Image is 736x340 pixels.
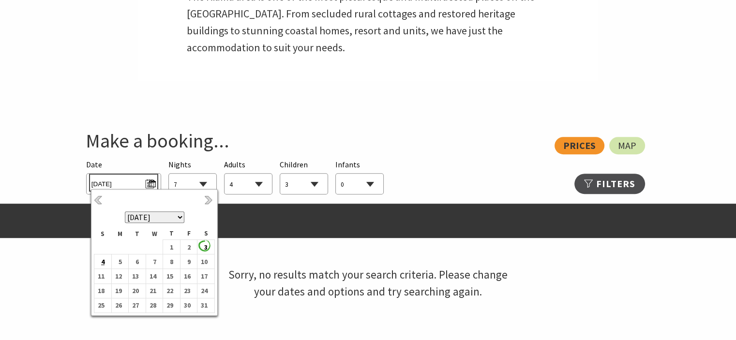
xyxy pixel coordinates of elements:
[197,270,210,282] b: 17
[180,254,197,269] td: 9
[197,284,210,297] b: 24
[86,159,161,195] div: Please choose your desired arrival date
[163,239,180,254] td: 1
[197,298,215,312] td: 31
[129,299,141,311] b: 27
[129,298,146,312] td: 27
[146,270,159,282] b: 14
[94,299,107,311] b: 25
[94,284,107,297] b: 18
[180,255,193,268] b: 9
[197,269,215,283] td: 17
[94,254,112,269] td: 4
[224,160,245,169] span: Adults
[129,270,141,282] b: 13
[111,254,129,269] td: 5
[111,298,129,312] td: 26
[146,269,163,283] td: 14
[163,270,176,282] b: 15
[180,239,197,254] td: 2
[112,270,124,282] b: 12
[94,283,112,298] td: 18
[94,298,112,312] td: 25
[86,160,102,169] span: Date
[197,228,215,239] th: S
[111,228,129,239] th: M
[609,137,645,154] a: Map
[111,283,129,298] td: 19
[168,159,191,171] span: Nights
[163,298,180,312] td: 29
[129,269,146,283] td: 13
[163,254,180,269] td: 8
[94,228,112,239] th: S
[163,283,180,298] td: 22
[129,254,146,269] td: 6
[197,299,210,311] b: 31
[197,241,210,253] b: 3
[163,284,176,297] b: 22
[146,228,163,239] th: W
[180,284,193,297] b: 23
[618,142,636,149] span: Map
[129,284,141,297] b: 20
[146,298,163,312] td: 28
[146,284,159,297] b: 21
[112,284,124,297] b: 19
[163,269,180,283] td: 15
[180,269,197,283] td: 16
[146,255,159,268] b: 7
[94,270,107,282] b: 11
[112,299,124,311] b: 26
[94,269,112,283] td: 11
[163,228,180,239] th: T
[163,299,176,311] b: 29
[180,298,197,312] td: 30
[163,241,176,253] b: 1
[163,255,176,268] b: 8
[180,283,197,298] td: 23
[129,283,146,298] td: 20
[91,176,156,189] span: [DATE]
[112,255,124,268] b: 5
[197,255,210,268] b: 10
[94,255,107,268] b: 4
[168,159,217,195] div: Choose a number of nights
[180,241,193,253] b: 2
[180,270,193,282] b: 16
[180,299,193,311] b: 30
[146,283,163,298] td: 21
[129,228,146,239] th: T
[111,269,129,283] td: 12
[197,254,215,269] td: 10
[197,283,215,298] td: 24
[146,299,159,311] b: 28
[146,254,163,269] td: 7
[197,239,215,254] td: 3
[129,255,141,268] b: 6
[280,160,308,169] span: Children
[335,160,360,169] span: Infants
[180,228,197,239] th: F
